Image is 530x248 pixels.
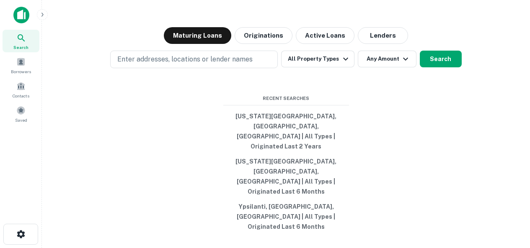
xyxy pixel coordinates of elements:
[223,95,349,102] span: Recent Searches
[223,154,349,199] button: [US_STATE][GEOGRAPHIC_DATA], [GEOGRAPHIC_DATA], [GEOGRAPHIC_DATA] | All Types | Originated Last 6...
[117,54,253,64] p: Enter addresses, locations or lender names
[358,27,408,44] button: Lenders
[3,30,39,52] a: Search
[15,117,27,123] span: Saved
[3,102,39,125] a: Saved
[358,51,416,67] button: Any Amount
[223,199,349,234] button: Ypsilanti, [GEOGRAPHIC_DATA], [GEOGRAPHIC_DATA] | All Types | Originated Last 6 Months
[13,92,29,99] span: Contacts
[235,27,292,44] button: Originations
[488,181,530,221] iframe: Chat Widget
[3,54,39,77] a: Borrowers
[420,51,462,67] button: Search
[164,27,231,44] button: Maturing Loans
[296,27,354,44] button: Active Loans
[223,109,349,154] button: [US_STATE][GEOGRAPHIC_DATA], [GEOGRAPHIC_DATA], [GEOGRAPHIC_DATA] | All Types | Originated Last 2...
[13,44,28,51] span: Search
[11,68,31,75] span: Borrowers
[13,7,29,23] img: capitalize-icon.png
[3,78,39,101] a: Contacts
[281,51,354,67] button: All Property Types
[110,51,278,68] button: Enter addresses, locations or lender names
